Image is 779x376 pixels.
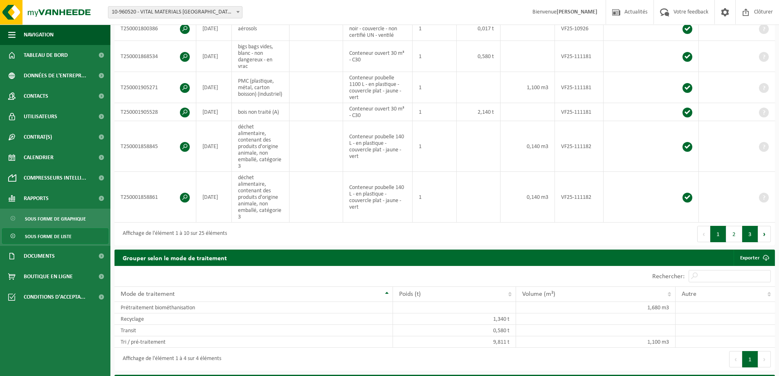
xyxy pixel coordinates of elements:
td: Conteneur poubelle 140 L - en plastique - couvercle plat - jaune - vert [343,172,413,223]
td: T250001858845 [114,121,196,172]
td: VF25-111182 [555,121,604,172]
td: VF25-111181 [555,72,604,103]
a: Sous forme de liste [2,228,108,244]
span: Sous forme de graphique [25,211,86,227]
span: Calendrier [24,147,54,168]
span: Mode de traitement [121,291,175,297]
td: [DATE] [196,41,232,72]
span: Utilisateurs [24,106,57,127]
td: déchet alimentaire, contenant des produits d'origine animale, non emballé, catégorie 3 [232,121,290,172]
td: [DATE] [196,121,232,172]
td: Transit [114,325,393,336]
td: bigs bags vides, blanc - non dangereux - en vrac [232,41,290,72]
span: Poids (t) [399,291,421,297]
span: Données de l'entrepr... [24,65,86,86]
span: Documents [24,246,55,266]
a: Exporter [734,250,774,266]
td: [DATE] [196,103,232,121]
span: Boutique en ligne [24,266,73,287]
td: aérosols [232,16,290,41]
td: 1,100 m3 [516,336,675,348]
td: Conteneur poubelle 140 L - en plastique - couvercle plat - jaune - vert [343,121,413,172]
td: Tri / pré-traitement [114,336,393,348]
span: Rapports [24,188,49,209]
td: 0,140 m3 [501,121,555,172]
td: 0,580 t [393,325,516,336]
td: [DATE] [196,16,232,41]
td: 0,140 m3 [501,172,555,223]
a: Sous forme de graphique [2,211,108,226]
button: Previous [729,351,742,367]
td: Recyclage [114,313,393,325]
div: Affichage de l'élément 1 à 10 sur 25 éléments [119,227,227,241]
td: PMC (plastique, métal, carton boisson) (industriel) [232,72,290,103]
td: T250001858861 [114,172,196,223]
td: 1,100 m3 [501,72,555,103]
td: [DATE] [196,172,232,223]
td: déchet alimentaire, contenant des produits d'origine animale, non emballé, catégorie 3 [232,172,290,223]
span: Volume (m³) [522,291,555,297]
span: Navigation [24,25,54,45]
label: Rechercher: [652,273,685,280]
span: 10-960520 - VITAL MATERIALS BELGIUM S.A. - TILLY [108,6,242,18]
td: Conteneur ouvert 30 m³ - C30 [343,41,413,72]
td: 1 [413,16,457,41]
td: T250001800386 [114,16,196,41]
button: 1 [742,351,758,367]
td: 1,680 m3 [516,302,675,313]
td: 1 [413,172,457,223]
button: Next [758,351,771,367]
span: 10-960520 - VITAL MATERIALS BELGIUM S.A. - TILLY [108,7,242,18]
button: Next [758,226,771,242]
td: 1 [413,72,457,103]
button: Previous [697,226,710,242]
button: 3 [742,226,758,242]
td: Prétraitement biométhanisation [114,302,393,313]
td: [DATE] [196,72,232,103]
td: Conteneur poubelle 1100 L - en plastique - couvercle plat - jaune - vert [343,72,413,103]
td: VF25-111182 [555,172,604,223]
span: Autre [682,291,696,297]
div: Affichage de l'élément 1 à 4 sur 4 éléments [119,352,221,367]
button: 2 [726,226,742,242]
td: VF25-10926 [555,16,604,41]
td: 0,017 t [457,16,501,41]
td: 0,580 t [457,41,501,72]
span: Sous forme de liste [25,229,72,244]
td: Conteneur ouvert 30 m³ - C30 [343,103,413,121]
button: 1 [710,226,726,242]
h2: Grouper selon le mode de traitement [114,250,235,266]
td: Petit box palette 680 L - noir - couvercle - non certifié UN - ventilé [343,16,413,41]
span: Compresseurs intelli... [24,168,86,188]
td: 1 [413,41,457,72]
td: 1 [413,121,457,172]
td: 1,340 t [393,313,516,325]
td: 1 [413,103,457,121]
span: Conditions d'accepta... [24,287,85,307]
td: bois non traité (A) [232,103,290,121]
td: VF25-111181 [555,103,604,121]
td: T250001905271 [114,72,196,103]
strong: [PERSON_NAME] [557,9,597,15]
td: T250001868534 [114,41,196,72]
td: VF25-111181 [555,41,604,72]
span: Contrat(s) [24,127,52,147]
td: T250001905528 [114,103,196,121]
td: 2,140 t [457,103,501,121]
td: 9,811 t [393,336,516,348]
span: Contacts [24,86,48,106]
span: Tableau de bord [24,45,68,65]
